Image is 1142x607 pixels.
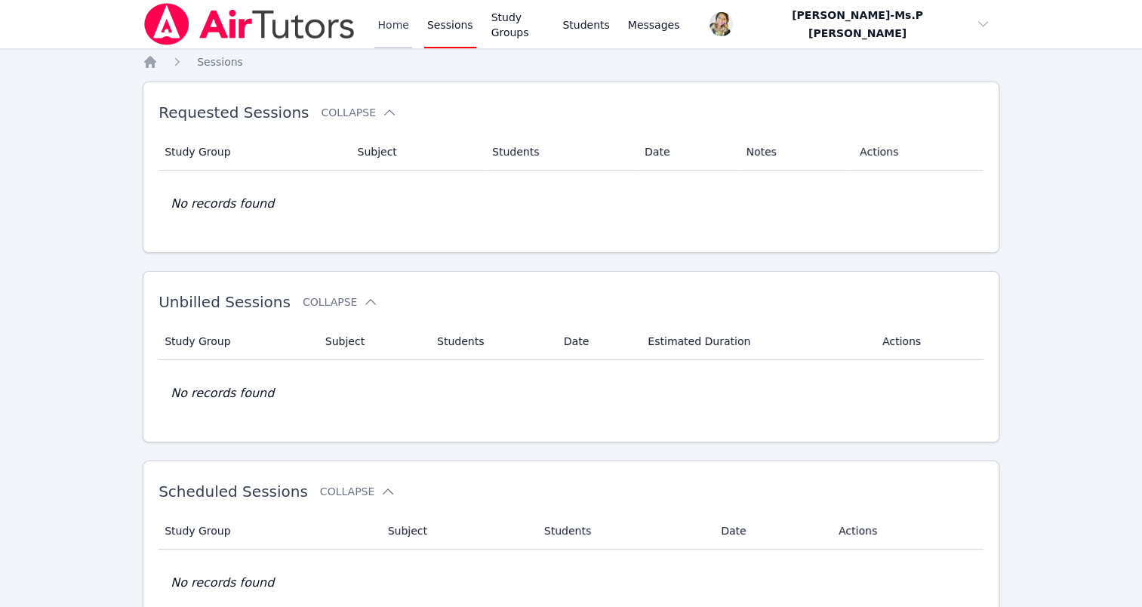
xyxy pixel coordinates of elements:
[143,3,356,45] img: Air Tutors
[159,513,379,550] th: Study Group
[159,293,291,311] span: Unbilled Sessions
[197,54,243,69] a: Sessions
[830,513,983,550] th: Actions
[379,513,535,550] th: Subject
[159,360,983,427] td: No records found
[628,17,680,32] span: Messages
[159,134,348,171] th: Study Group
[197,56,243,68] span: Sessions
[555,323,639,360] th: Date
[712,513,830,550] th: Date
[159,482,308,501] span: Scheduled Sessions
[303,294,378,310] button: Collapse
[159,171,983,237] td: No records found
[143,54,999,69] nav: Breadcrumb
[321,105,396,120] button: Collapse
[535,513,712,550] th: Students
[873,323,983,360] th: Actions
[483,134,636,171] th: Students
[159,323,316,360] th: Study Group
[349,134,484,171] th: Subject
[320,484,396,499] button: Collapse
[639,323,873,360] th: Estimated Duration
[851,134,983,171] th: Actions
[428,323,555,360] th: Students
[636,134,737,171] th: Date
[737,134,851,171] th: Notes
[316,323,428,360] th: Subject
[159,103,309,122] span: Requested Sessions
